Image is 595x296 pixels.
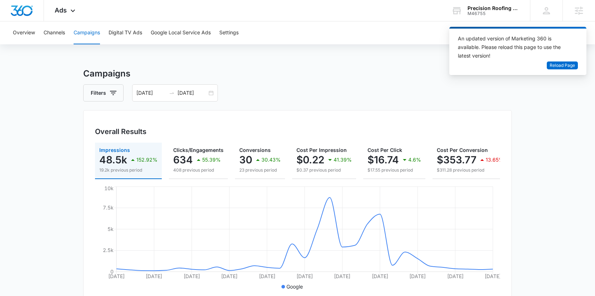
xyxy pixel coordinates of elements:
[173,167,224,173] p: 408 previous period
[169,90,175,96] span: swap-right
[296,273,313,279] tspan: [DATE]
[151,21,211,44] button: Google Local Service Ads
[136,89,166,97] input: Start date
[261,157,281,162] p: 30.43%
[184,273,200,279] tspan: [DATE]
[103,204,114,211] tspan: 7.5k
[83,67,512,80] h3: Campaigns
[485,273,501,279] tspan: [DATE]
[110,268,114,275] tspan: 0
[173,147,224,153] span: Clicks/Engagements
[334,273,350,279] tspan: [DATE]
[239,147,271,153] span: Conversions
[259,273,275,279] tspan: [DATE]
[437,167,504,173] p: $311.28 previous period
[146,273,162,279] tspan: [DATE]
[239,154,252,166] p: 30
[372,273,388,279] tspan: [DATE]
[296,147,347,153] span: Cost Per Impression
[334,157,352,162] p: 41.39%
[103,247,114,253] tspan: 2.5k
[13,21,35,44] button: Overview
[107,226,114,232] tspan: 5k
[202,157,221,162] p: 55.39%
[408,157,421,162] p: 4.6%
[409,273,426,279] tspan: [DATE]
[99,154,127,166] p: 48.5k
[99,147,130,153] span: Impressions
[173,154,193,166] p: 634
[486,157,504,162] p: 13.65%
[83,84,124,102] button: Filters
[467,5,520,11] div: account name
[367,154,399,166] p: $16.74
[467,11,520,16] div: account id
[437,147,488,153] span: Cost Per Conversion
[104,185,114,191] tspan: 10k
[108,273,125,279] tspan: [DATE]
[447,273,464,279] tspan: [DATE]
[296,167,352,173] p: $0.37 previous period
[296,154,324,166] p: $0.22
[109,21,142,44] button: Digital TV Ads
[219,21,239,44] button: Settings
[367,167,421,173] p: $17.55 previous period
[239,167,281,173] p: 23 previous period
[550,62,575,69] span: Reload Page
[44,21,65,44] button: Channels
[55,6,67,14] span: Ads
[99,167,157,173] p: 19.2k previous period
[458,34,569,60] div: An updated version of Marketing 360 is available. Please reload this page to use the latest version!
[367,147,402,153] span: Cost Per Click
[95,126,146,137] h3: Overall Results
[221,273,237,279] tspan: [DATE]
[437,154,476,166] p: $353.77
[74,21,100,44] button: Campaigns
[169,90,175,96] span: to
[547,61,578,70] button: Reload Page
[136,157,157,162] p: 152.92%
[286,283,303,290] p: Google
[177,89,207,97] input: End date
